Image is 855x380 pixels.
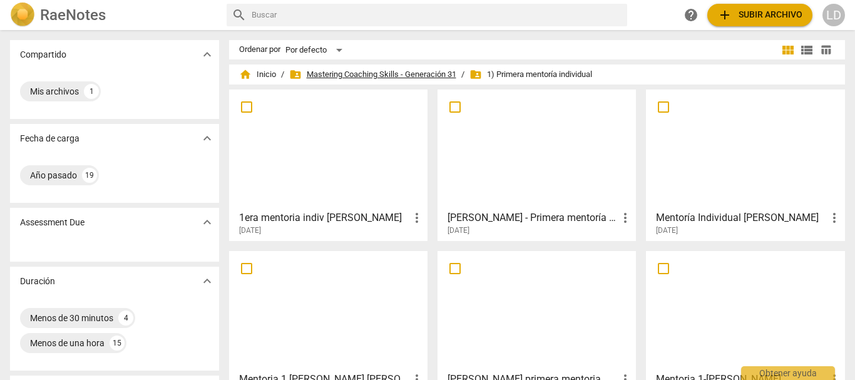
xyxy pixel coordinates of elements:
h3: Mentoría Individual Iva Carabetta [656,210,826,225]
h3: 1era mentoria indiv Isabel Olid [239,210,409,225]
span: Mastering Coaching Skills - Generación 31 [289,68,456,81]
span: table_chart [820,44,832,56]
a: Mentoría Individual [PERSON_NAME][DATE] [650,94,840,235]
span: search [232,8,247,23]
span: [DATE] [448,225,469,236]
p: Assessment Due [20,216,84,229]
div: Ordenar por [239,45,280,54]
button: Lista [797,41,816,59]
button: Tabla [816,41,835,59]
div: Mis archivos [30,85,79,98]
span: expand_more [200,47,215,62]
span: folder_shared [469,68,482,81]
button: LD [822,4,845,26]
span: home [239,68,252,81]
span: folder_shared [289,68,302,81]
span: / [281,70,284,80]
div: 1 [84,84,99,99]
span: Subir archivo [717,8,802,23]
p: Duración [20,275,55,288]
button: Mostrar más [198,213,217,232]
span: Inicio [239,68,276,81]
span: view_module [781,43,796,58]
button: Subir [707,4,812,26]
div: 15 [110,336,125,351]
a: LogoRaeNotes [10,3,217,28]
p: Compartido [20,48,66,61]
div: Menos de una hora [30,337,105,349]
div: Año pasado [30,169,77,182]
span: expand_more [200,131,215,146]
button: Mostrar más [198,129,217,148]
a: Obtener ayuda [680,4,702,26]
span: help [683,8,699,23]
a: [PERSON_NAME] - Primera mentoría individual[DATE] [442,94,632,235]
span: 1) Primera mentoría individual [469,68,592,81]
span: [DATE] [239,225,261,236]
h2: RaeNotes [40,6,106,24]
span: more_vert [827,210,842,225]
button: Mostrar más [198,272,217,290]
img: Logo [10,3,35,28]
span: view_list [799,43,814,58]
p: Fecha de carga [20,132,79,145]
h3: Claudia Ramírez - Primera mentoría individual [448,210,618,225]
input: Buscar [252,5,623,25]
span: more_vert [409,210,424,225]
div: Por defecto [285,40,347,60]
button: Mostrar más [198,45,217,64]
span: more_vert [618,210,633,225]
span: add [717,8,732,23]
span: expand_more [200,215,215,230]
div: Menos de 30 minutos [30,312,113,324]
div: 4 [118,311,133,326]
span: expand_more [200,274,215,289]
div: Obtener ayuda [741,366,835,380]
span: [DATE] [656,225,678,236]
a: 1era mentoria indiv [PERSON_NAME][DATE] [233,94,423,235]
button: Cuadrícula [779,41,797,59]
div: 19 [82,168,97,183]
span: / [461,70,464,80]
